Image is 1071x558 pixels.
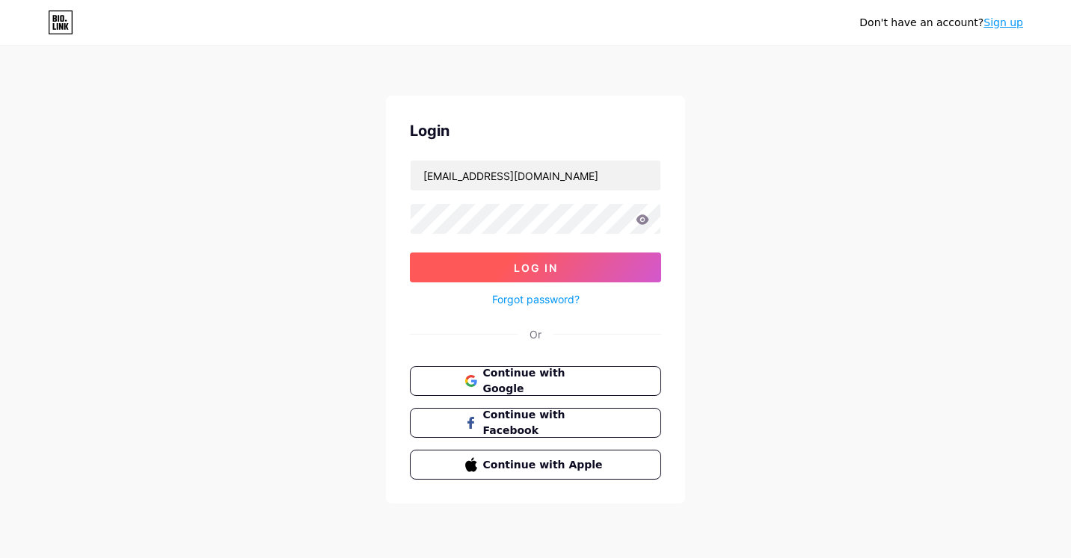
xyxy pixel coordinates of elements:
[859,15,1023,31] div: Don't have an account?
[483,407,607,438] span: Continue with Facebook
[410,252,661,282] button: Log In
[410,120,661,142] div: Login
[483,365,607,397] span: Continue with Google
[983,16,1023,28] a: Sign up
[411,161,660,190] input: Username
[530,326,541,342] div: Or
[410,450,661,480] button: Continue with Apple
[410,408,661,438] button: Continue with Facebook
[483,457,607,473] span: Continue with Apple
[410,366,661,396] button: Continue with Google
[492,291,580,307] a: Forgot password?
[514,261,558,274] span: Log In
